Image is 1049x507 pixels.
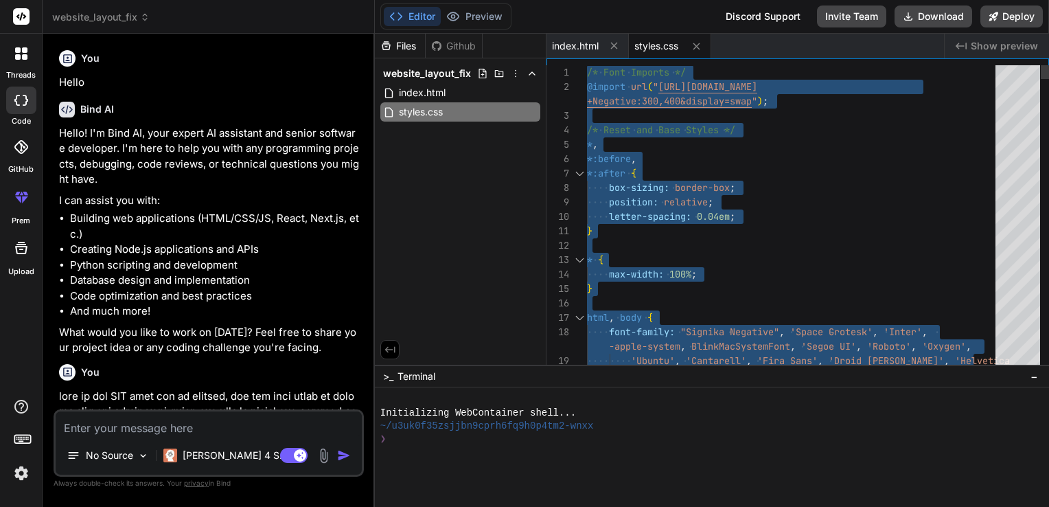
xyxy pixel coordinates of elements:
[587,311,609,324] span: html
[383,370,393,383] span: >_
[966,340,971,352] span: ,
[922,340,966,352] span: 'Oxygen'
[380,420,594,433] span: ~/u3uk0f35zsjjbn9cprh6fq9h0p4tm2-wnxx
[752,95,757,107] span: "
[54,477,364,490] p: Always double-check its answers. Your in Bind
[383,67,471,80] span: website_layout_fix
[52,10,150,24] span: website_layout_fix
[717,5,809,27] div: Discord Support
[546,267,569,282] div: 14
[70,273,361,289] li: Database design and implementation
[546,238,569,253] div: 12
[598,253,603,266] span: {
[634,39,678,53] span: styles.css
[763,95,768,107] span: ;
[10,462,33,485] img: settings
[587,282,592,295] span: }
[757,354,818,367] span: 'Fira Sans'
[631,153,636,165] span: ,
[546,296,569,311] div: 16
[337,449,351,462] img: icon
[631,167,636,179] span: {
[647,311,653,324] span: {
[631,354,675,367] span: 'Ubuntu'
[570,253,588,267] div: Click to collapse the range.
[620,311,642,324] span: body
[609,196,658,208] span: position:
[70,304,361,319] li: And much more!
[59,193,361,209] p: I can assist you with:
[587,167,625,179] span: *:after
[441,7,508,26] button: Preview
[647,80,653,93] span: (
[856,340,862,352] span: ,
[546,65,569,80] div: 1
[664,196,708,208] span: relative
[546,123,569,137] div: 4
[686,354,746,367] span: 'Cantarell'
[397,104,444,120] span: styles.css
[546,253,569,267] div: 13
[183,449,285,462] p: [PERSON_NAME] 4 S..
[6,69,36,81] label: threads
[587,153,631,165] span: *:before
[922,326,927,338] span: ,
[70,242,361,258] li: Creating Node.js applications and APIs
[316,448,332,464] img: attachment
[380,433,387,446] span: ❯
[675,181,730,194] span: border-box
[944,354,949,367] span: ,
[609,210,691,223] span: letter-spacing:
[546,152,569,166] div: 6
[546,166,569,181] div: 7
[80,102,114,116] h6: Bind AI
[546,181,569,195] div: 8
[746,354,752,367] span: ,
[955,354,1010,367] span: 'Helvetica
[546,354,569,368] div: 19
[587,80,625,93] span: @import
[380,407,576,420] span: Initializing WebContainer shell...
[375,39,425,53] div: Files
[59,126,361,188] p: Hello! I'm Bind AI, your expert AI assistant and senior software developer. I'm here to help you ...
[609,268,664,280] span: max-width:
[675,354,680,367] span: ,
[587,95,752,107] span: +Negative:300,400&display=swap
[86,449,133,462] p: No Source
[730,210,735,223] span: ;
[12,115,31,127] label: code
[184,479,209,487] span: privacy
[570,166,588,181] div: Click to collapse the range.
[59,325,361,356] p: What would you like to work on [DATE]? Feel free to share your project idea or any coding challen...
[708,196,713,208] span: ;
[884,326,922,338] span: 'Inter'
[980,5,1043,27] button: Deploy
[587,124,735,136] span: /* Reset and Base Styles */
[426,39,482,53] div: Github
[609,326,675,338] span: font-family:
[384,7,441,26] button: Editor
[971,39,1038,53] span: Show preview
[546,210,569,224] div: 10
[609,340,680,352] span: -apple-system
[546,109,569,123] div: 3
[59,75,361,91] p: Hello
[779,326,785,338] span: ,
[691,340,790,352] span: BlinkMacSystemFont
[1030,370,1038,383] span: −
[757,95,763,107] span: )
[397,370,435,383] span: Terminal
[895,5,972,27] button: Download
[546,282,569,296] div: 15
[680,340,686,352] span: ,
[546,311,569,325] div: 17
[911,340,917,352] span: ,
[730,181,735,194] span: ;
[609,311,614,324] span: ,
[570,311,588,325] div: Click to collapse the range.
[552,39,599,53] span: index.html
[873,326,878,338] span: ,
[587,225,592,237] span: }
[12,215,30,227] label: prem
[592,138,598,150] span: ,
